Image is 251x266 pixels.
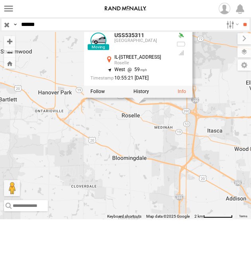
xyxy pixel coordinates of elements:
span: 2 km [194,214,203,218]
a: Terms (opens in new tab) [239,214,247,218]
button: Zoom out [4,47,15,58]
span: 59 [125,67,147,73]
div: Valid GPS Fix [176,33,186,39]
img: rand-logo.svg [105,6,146,12]
a: View Asset Details [178,89,186,95]
label: Search Filter Options [223,19,240,30]
a: View Asset Details [90,33,106,49]
div: No battery health information received from this device. [176,41,186,48]
button: Keyboard shortcuts [107,214,141,219]
label: Realtime tracking of Asset [90,89,105,95]
div: [GEOGRAPHIC_DATA] [114,39,170,44]
button: Drag Pegman onto the map to open Street View [4,180,20,196]
div: Last Event GSM Signal Strength [176,50,186,56]
button: Zoom Home [4,58,15,69]
a: USS535311 [114,32,144,39]
button: Map Scale: 2 km per 70 pixels [192,214,235,219]
label: Search Query [12,19,18,30]
div: Roselle [114,61,170,66]
span: West [114,67,125,73]
label: View Asset History [133,89,149,95]
button: Zoom in [4,36,15,47]
span: Map data ©2025 Google [146,214,190,218]
label: Map Settings [237,60,251,71]
div: IL-[STREET_ADDRESS] [114,55,170,60]
div: Date/time of location update [90,76,170,81]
